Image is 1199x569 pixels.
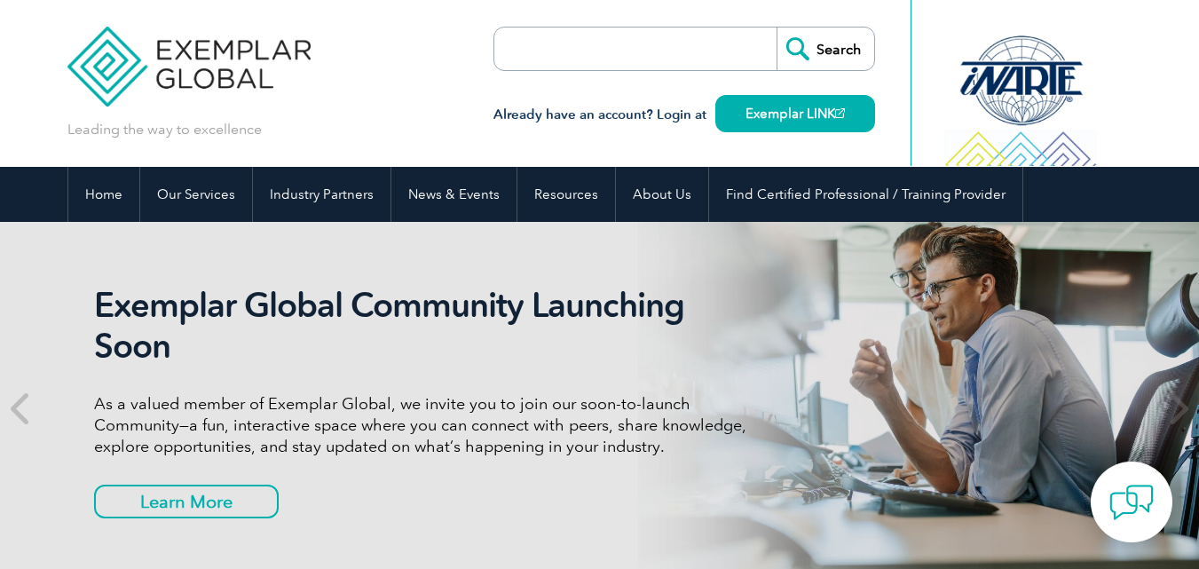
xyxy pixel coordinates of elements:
[94,485,279,518] a: Learn More
[68,167,139,222] a: Home
[517,167,615,222] a: Resources
[253,167,390,222] a: Industry Partners
[391,167,517,222] a: News & Events
[1109,480,1154,525] img: contact-chat.png
[709,167,1022,222] a: Find Certified Professional / Training Provider
[715,95,875,132] a: Exemplar LINK
[493,104,875,126] h3: Already have an account? Login at
[67,120,262,139] p: Leading the way to excellence
[835,108,845,118] img: open_square.png
[94,285,760,367] h2: Exemplar Global Community Launching Soon
[777,28,874,70] input: Search
[140,167,252,222] a: Our Services
[616,167,708,222] a: About Us
[94,393,760,457] p: As a valued member of Exemplar Global, we invite you to join our soon-to-launch Community—a fun, ...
